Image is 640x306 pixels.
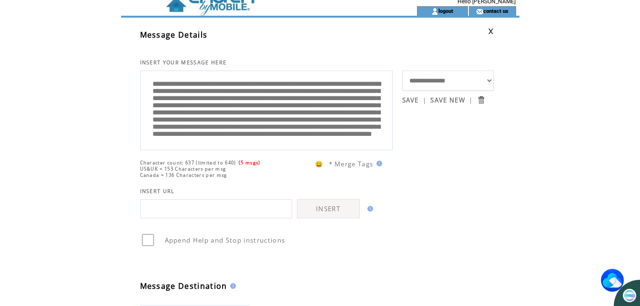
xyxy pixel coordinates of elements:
img: help.gif [365,206,373,212]
a: SAVE NEW [430,96,465,104]
a: SAVE [402,96,419,104]
span: INSERT YOUR MESSAGE HERE [140,59,227,66]
img: help.gif [227,283,236,289]
span: | [423,96,427,104]
img: help.gif [374,161,382,166]
span: Character count: 637 (limited to 640) [140,160,236,166]
span: Message Destination [140,281,227,291]
span: | [469,96,473,104]
span: (5 msgs) [239,160,261,166]
input: Submit [477,95,486,104]
span: Append Help and Stop instructions [165,236,285,245]
span: US&UK = 153 Characters per msg [140,166,226,172]
img: contact_us_icon.gif [476,8,483,15]
span: * Merge Tags [329,160,374,168]
span: Message Details [140,30,208,40]
span: Canada = 136 Characters per msg [140,172,227,178]
span: INSERT URL [140,188,175,194]
a: contact us [483,8,508,14]
a: INSERT [297,199,360,218]
img: account_icon.gif [431,8,438,15]
span: 😀 [315,160,324,168]
a: logout [438,8,453,14]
